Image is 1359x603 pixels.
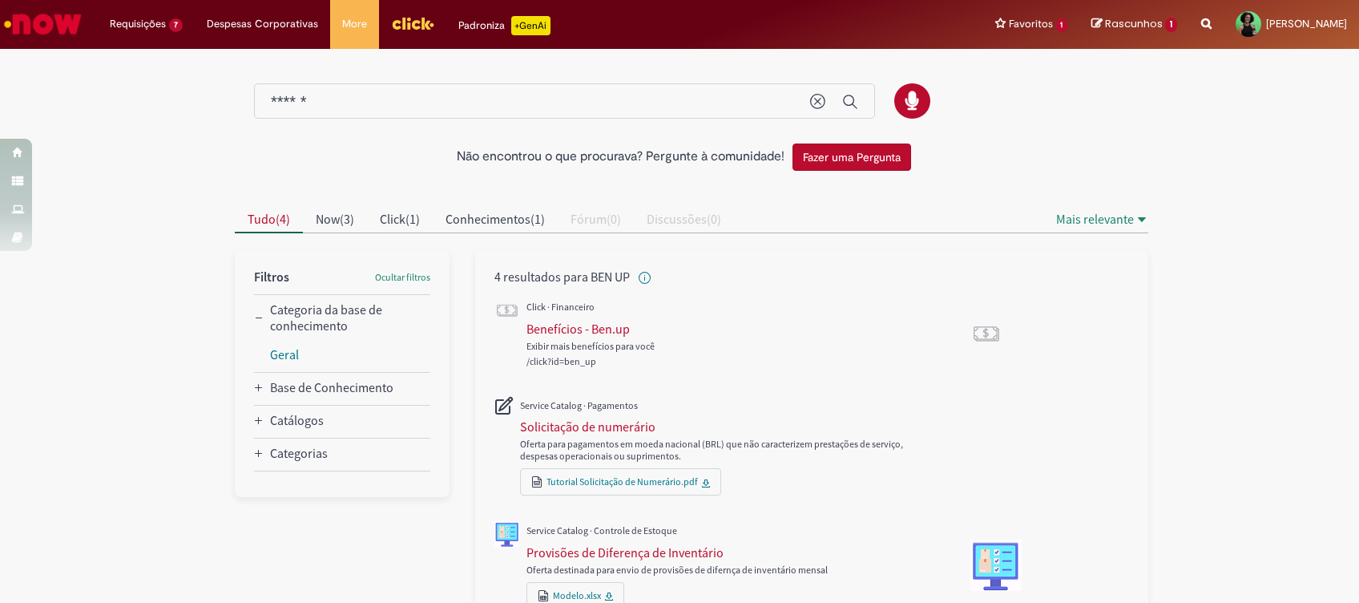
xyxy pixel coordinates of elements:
[1105,16,1163,31] span: Rascunhos
[110,16,166,32] span: Requisições
[458,16,550,35] div: Padroniza
[457,150,784,164] h2: Não encontrou o que procurava? Pergunte à comunidade!
[2,8,84,40] img: ServiceNow
[169,18,183,32] span: 7
[511,16,550,35] p: +GenAi
[391,11,434,35] img: click_logo_yellow_360x200.png
[207,16,318,32] span: Despesas Corporativas
[1009,16,1053,32] span: Favoritos
[1165,18,1177,32] span: 1
[1056,18,1068,32] span: 1
[1091,17,1177,32] a: Rascunhos
[342,16,367,32] span: More
[792,144,911,171] button: Fazer uma Pergunta
[1266,17,1347,30] span: [PERSON_NAME]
